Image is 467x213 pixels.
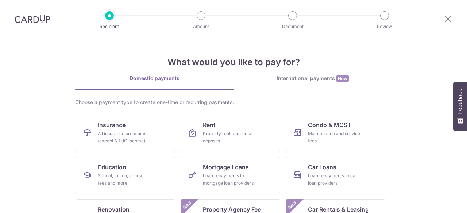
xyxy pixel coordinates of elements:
span: Rent [203,121,216,129]
a: RentProperty rent and rental deposits [181,115,280,151]
span: New [336,75,349,82]
div: International payments [233,75,392,82]
span: New [181,199,193,211]
span: Education [98,163,126,171]
p: Amount [174,23,228,30]
span: Car Loans [308,163,336,171]
div: All insurance premiums (except NTUC Income) [98,130,150,145]
a: InsuranceAll insurance premiums (except NTUC Income) [76,115,175,151]
span: Feedback [457,89,463,114]
p: Recipient [82,23,136,30]
div: Loan repayments to car loan providers [308,172,360,187]
div: Property rent and rental deposits [203,130,255,145]
div: Choose a payment type to create one-time or recurring payments. [75,99,392,106]
div: School, tuition, course fees and more [98,172,150,187]
span: Insurance [98,121,126,129]
button: Feedback - Show survey [453,82,467,131]
div: Domestic payments [75,75,233,82]
a: EducationSchool, tuition, course fees and more [76,157,175,193]
div: Maintenance and service fees [308,130,360,145]
img: CardUp [15,15,50,23]
div: Loan repayments to mortgage loan providers [203,172,255,187]
span: New [286,199,298,211]
h4: What would you like to pay for? [75,56,392,69]
a: Car LoansLoan repayments to car loan providers [286,157,385,193]
a: Condo & MCSTMaintenance and service fees [286,115,385,151]
span: Mortgage Loans [203,163,249,171]
a: Mortgage LoansLoan repayments to mortgage loan providers [181,157,280,193]
p: Review [358,23,412,30]
p: Document [266,23,320,30]
span: Condo & MCST [308,121,351,129]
